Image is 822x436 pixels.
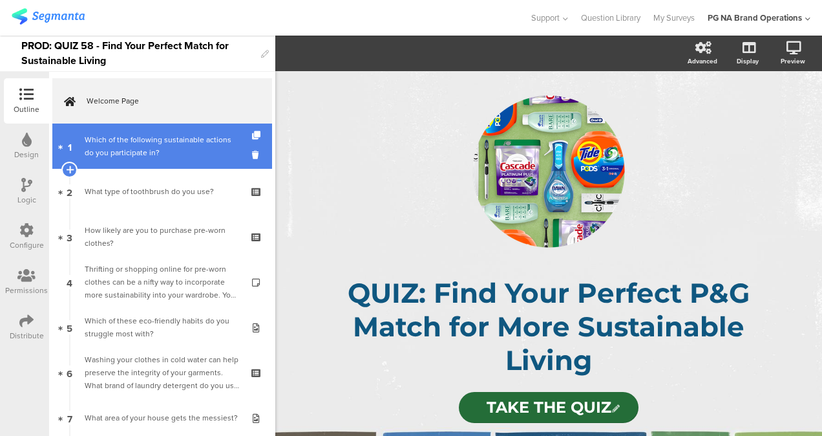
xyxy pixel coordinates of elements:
a: 5 Which of these eco-friendly habits do you struggle most with? [52,305,272,350]
div: Which of these eco-friendly habits do you struggle most with? [85,314,239,340]
span: 4 [67,275,72,289]
span: 7 [67,411,72,425]
a: 6 Washing your clothes in cold water can help preserve the integrity of your garments. What brand... [52,350,272,395]
div: What area of your house gets the messiest? [85,411,239,424]
span: 1 [68,139,72,153]
div: PG NA Brand Operations [708,12,802,24]
i: Delete [252,149,263,161]
span: 3 [67,230,72,244]
p: QUIZ: Find Your Perfect P&G Match for More Sustainable Living [310,276,788,377]
i: Duplicate [252,131,263,140]
span: 6 [67,365,72,380]
input: Start [459,392,638,423]
div: Display [737,56,759,66]
div: Distribute [10,330,44,342]
div: Advanced [688,56,717,66]
div: Configure [10,239,44,251]
a: 4 Thrifting or shopping online for pre-worn clothes can be a nifty way to incorporate more sustai... [52,259,272,305]
div: Outline [14,104,39,115]
a: 3 How likely are you to purchase pre-worn clothes? [52,214,272,259]
div: Thrifting or shopping online for pre-worn clothes can be a nifty way to incorporate more sustaina... [85,263,239,301]
span: Support [531,12,560,24]
a: 1 Which of the following sustainable actions do you participate in? [52,124,272,169]
div: Washing your clothes in cold water can help preserve the integrity of your garments. What brand o... [85,353,239,392]
div: Preview [781,56,805,66]
a: Welcome Page [52,78,272,124]
span: 5 [67,320,72,334]
div: What type of toothbrush do you use? [85,185,239,198]
div: PROD: QUIZ 58 - Find Your Perfect Match for Sustainable Living [21,36,255,71]
div: Design [14,149,39,160]
img: segmanta logo [12,8,85,25]
a: 2 What type of toothbrush do you use? [52,169,272,214]
span: Welcome Page [87,94,252,107]
div: How likely are you to purchase pre-worn clothes? [85,224,239,250]
div: Permissions [5,285,48,296]
span: 2 [67,184,72,199]
div: Which of the following sustainable actions do you participate in? [85,133,239,159]
div: Logic [17,194,36,206]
